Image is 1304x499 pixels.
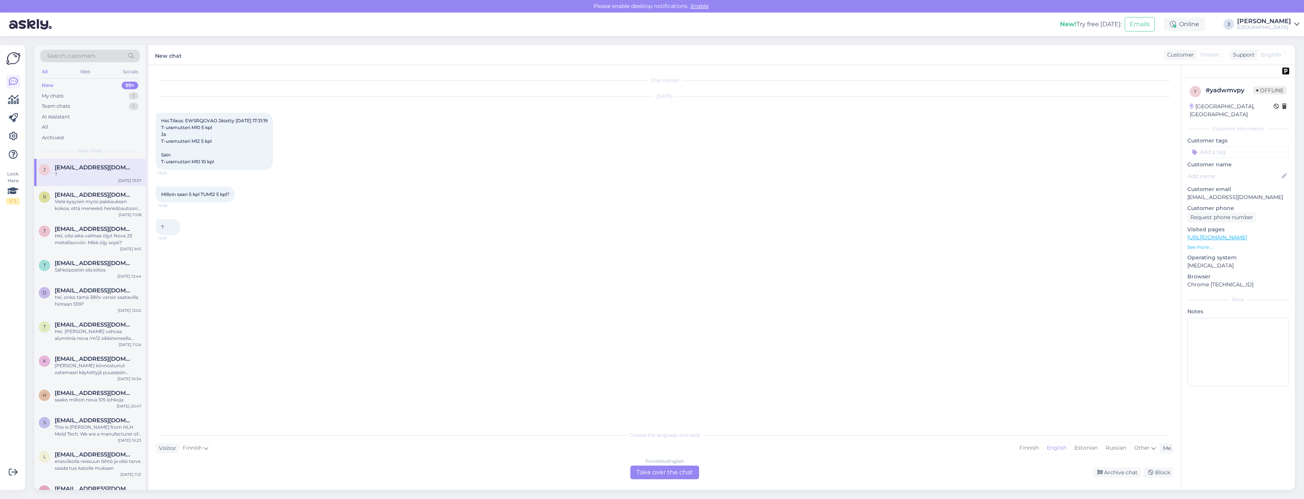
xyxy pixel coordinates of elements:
[1187,281,1289,289] p: Chrome [TECHNICAL_ID]
[55,294,141,308] div: hei, onko tämä 380v versio saatavilla hintaan 559?
[158,170,187,176] span: 13:55
[156,93,1173,100] div: [DATE]
[1187,262,1289,270] p: [MEDICAL_DATA]
[117,403,141,409] div: [DATE] 20:47
[47,52,95,60] span: Search customers
[55,287,134,294] span: danska@danska.com
[688,3,711,9] span: Enable
[55,362,141,376] div: [PERSON_NAME] kiinnostunut ostamaan käytettyjä puusepän teollisuus koneita?
[42,113,70,121] div: AI Assistant
[1101,442,1130,454] div: Russian
[55,485,134,492] span: lacrits68@gmail.com
[1187,125,1289,132] div: Customer information
[43,228,46,234] span: T
[1144,467,1173,478] div: Block
[1016,442,1043,454] div: Finnish
[121,67,140,77] div: Socials
[1187,244,1289,251] p: See more ...
[55,417,134,424] span: serena@hlhmold.com
[6,171,20,205] div: Look Here
[1160,444,1171,452] div: Me
[1060,21,1076,28] b: New!
[1187,296,1289,303] div: Extra
[78,147,102,154] span: New chats
[1187,185,1289,193] p: Customer email
[1237,18,1299,30] a: [PERSON_NAME][GEOGRAPHIC_DATA]
[1070,442,1101,454] div: Estonian
[1200,51,1220,59] span: Finnish
[43,392,46,398] span: h
[118,308,141,313] div: [DATE] 12:02
[155,50,182,60] label: New chat
[43,194,46,200] span: r
[55,171,141,178] div: ?
[161,118,267,164] span: Hei.Tilaus: EWSRQGVAO Jätetty [DATE] 17:31:19 T-uramutteri M10 5 kpl Ja T-uramutteri M12 5 kpl Sa...
[1187,254,1289,262] p: Operating system
[42,134,64,142] div: Archived
[42,103,70,110] div: Team chats
[55,424,141,437] div: This is [PERSON_NAME] from HLH Mold Tech. We are a manufacturer of prototypes, CNC machining in m...
[40,67,49,77] div: All
[1164,17,1205,31] div: Online
[55,451,134,458] span: lacrits68@gmail.com
[1187,146,1289,158] input: Add a tag
[55,458,141,472] div: ensiviikolla reissuun lähtö ja olisi tarve saada tuo katolle mukaan
[117,273,141,279] div: [DATE] 12:44
[122,82,138,89] div: 99+
[1187,273,1289,281] p: Browser
[43,420,46,425] span: s
[120,472,141,477] div: [DATE] 7:21
[119,212,141,218] div: [DATE] 11:08
[42,123,48,131] div: All
[1206,86,1253,95] div: # yadwmvpy
[158,203,187,208] span: 13:56
[1187,204,1289,212] p: Customer phone
[646,458,684,465] div: Finnish to English
[43,167,46,172] span: j
[129,92,138,100] div: 1
[55,355,134,362] span: katis9910@gmail.com
[1261,51,1281,59] span: English
[55,267,141,273] div: Sähköpostiin siis.kiitos
[79,67,92,77] div: Web
[55,328,141,342] div: Hei. [PERSON_NAME] vahvaa alumiinia nova rm12 sikkinoneella pystyy työstämään?
[1187,212,1256,223] div: Request phone number
[156,444,176,452] div: Visitor
[1187,308,1289,316] p: Notes
[1187,193,1289,201] p: [EMAIL_ADDRESS][DOMAIN_NAME]
[1237,18,1291,24] div: [PERSON_NAME]
[55,164,134,171] span: juhani.kilpelainen@gmail.com
[156,432,1173,439] div: Choose the language and reply
[1187,137,1289,145] p: Customer tags
[55,226,134,232] span: Tapio.hannula56@gmail.com
[1060,20,1122,29] div: Try free [DATE]:
[1125,17,1155,32] button: Emails
[1194,88,1197,94] span: y
[42,82,54,89] div: New
[6,51,21,66] img: Askly Logo
[630,466,699,479] div: Take over the chat
[1043,442,1070,454] div: English
[1188,172,1280,180] input: Add name
[1187,226,1289,234] p: Visited pages
[1164,51,1194,59] div: Customer
[1187,161,1289,169] p: Customer name
[43,290,46,295] span: d
[55,191,134,198] span: raipe76@gmail.com
[42,92,63,100] div: My chats
[183,444,202,452] span: Finnish
[55,396,141,403] div: saako milloin nova 105 lohkoja
[1237,24,1291,30] div: [GEOGRAPHIC_DATA]
[1190,103,1274,118] div: [GEOGRAPHIC_DATA], [GEOGRAPHIC_DATA]
[161,191,229,197] span: Milloin saan 5 kpl TUM12 5 kpl?
[120,246,141,252] div: [DATE] 9:01
[55,198,141,212] div: Vielä kysyisin myös pakkauksen kokoa, että meneekö henkilöautoon ilman peräkärryä :)
[55,232,141,246] div: Hei, olisi aika vaihtaa öljyt Nova 25 metallisorviin. Mikä öljy sopii?
[55,321,134,328] span: Tero.lehtonen85@gmail.com
[1223,19,1234,30] div: J
[55,260,134,267] span: Timo.Silvennoinen@viitasaari.fi
[118,437,141,443] div: [DATE] 10:23
[1187,234,1247,241] a: [URL][DOMAIN_NAME]
[117,376,141,382] div: [DATE] 10:34
[43,262,46,268] span: T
